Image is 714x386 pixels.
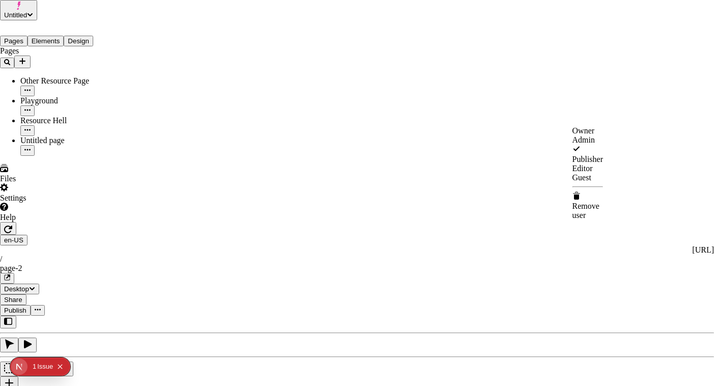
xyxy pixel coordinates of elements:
div: Owner [572,126,603,135]
div: Guest [572,173,603,182]
div: Admin [572,135,603,145]
div: Editor [572,164,603,173]
p: Cookie Test Route [4,8,149,17]
div: Remove user [572,202,603,220]
div: Publisher [572,155,603,164]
